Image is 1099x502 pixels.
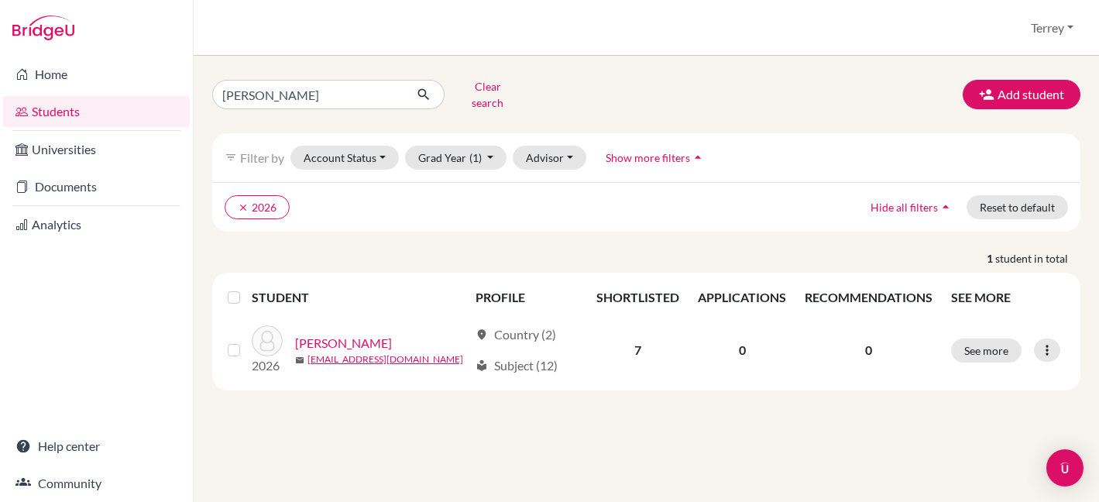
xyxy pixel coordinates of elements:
button: Advisor [513,146,586,170]
input: Find student by name... [212,80,404,109]
span: student in total [995,250,1080,266]
img: Bridge-U [12,15,74,40]
span: location_on [476,328,488,341]
th: SEE MORE [942,279,1074,316]
i: clear [238,202,249,213]
a: Analytics [3,209,190,240]
button: Clear search [445,74,531,115]
p: 2026 [252,356,283,375]
i: arrow_drop_up [690,150,706,165]
div: Open Intercom Messenger [1046,449,1084,487]
span: Hide all filters [871,201,938,214]
a: Home [3,59,190,90]
p: 0 [805,341,932,359]
button: Account Status [290,146,399,170]
span: Show more filters [606,151,690,164]
button: See more [951,339,1022,363]
button: Terrey [1024,13,1080,43]
i: filter_list [225,151,237,163]
div: Subject (12) [476,356,558,375]
a: Help center [3,431,190,462]
th: STUDENT [252,279,466,316]
a: Students [3,96,190,127]
button: Hide all filtersarrow_drop_up [857,195,967,219]
span: Filter by [240,150,284,165]
a: [EMAIL_ADDRESS][DOMAIN_NAME] [307,352,463,366]
span: local_library [476,359,488,372]
a: [PERSON_NAME] [295,334,392,352]
span: mail [295,356,304,365]
button: Add student [963,80,1080,109]
button: Show more filtersarrow_drop_up [592,146,719,170]
th: PROFILE [466,279,587,316]
span: (1) [469,151,482,164]
a: Universities [3,134,190,165]
img: Yong, Liam [252,325,283,356]
td: 7 [587,316,689,384]
strong: 1 [987,250,995,266]
a: Documents [3,171,190,202]
button: Grad Year(1) [405,146,507,170]
button: Reset to default [967,195,1068,219]
th: RECOMMENDATIONS [795,279,942,316]
td: 0 [689,316,795,384]
a: Community [3,468,190,499]
th: APPLICATIONS [689,279,795,316]
div: Country (2) [476,325,556,344]
th: SHORTLISTED [587,279,689,316]
i: arrow_drop_up [938,199,953,215]
button: clear2026 [225,195,290,219]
